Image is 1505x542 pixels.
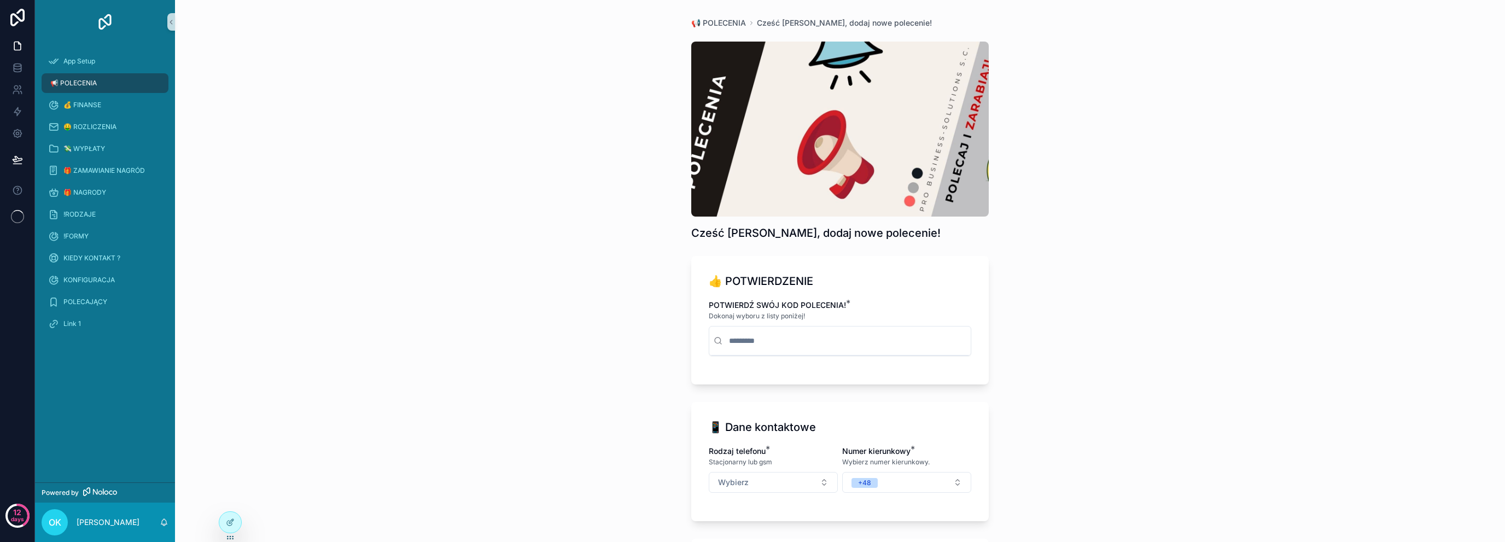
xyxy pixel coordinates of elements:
[63,210,96,219] span: !RODZAJE
[13,507,21,518] p: 12
[42,205,168,224] a: !RODZAJE
[709,458,772,467] span: Stacjonarny lub gsm
[63,57,95,66] span: App Setup
[42,73,168,93] a: 📢 POLECENIA
[691,225,941,241] h1: Cześć [PERSON_NAME], dodaj nowe polecenie!
[718,477,749,488] span: Wybierz
[63,166,145,175] span: 🎁 ZAMAWIANIE NAGRÓD
[63,319,81,328] span: Link 1
[42,488,79,497] span: Powered by
[709,273,813,289] h1: 👍 POTWIERDZENIE
[35,44,175,348] div: scrollable content
[63,298,107,306] span: POLECAJĄCY
[42,292,168,312] a: POLECAJĄCY
[63,254,120,263] span: KIEDY KONTAKT ?
[842,472,971,493] button: Select Button
[42,270,168,290] a: KONFIGURACJA
[63,144,105,153] span: 💸 WYPŁATY
[691,18,746,28] a: 📢 POLECENIA
[42,117,168,137] a: 🤑 ROZLICZENIA
[709,472,838,493] button: Select Button
[49,516,61,529] span: OK
[42,226,168,246] a: !FORMY
[709,300,846,310] span: POTWIERDŹ SWÓJ KOD POLECENIA!
[842,446,911,456] span: Numer kierunkowy
[35,482,175,503] a: Powered by
[63,188,106,197] span: 🎁 NAGRODY
[63,276,115,284] span: KONFIGURACJA
[50,79,97,88] span: 📢 POLECENIA
[63,232,89,241] span: !FORMY
[858,478,871,488] div: +48
[42,51,168,71] a: App Setup
[709,419,816,435] h1: 📱 Dane kontaktowe
[42,161,168,180] a: 🎁 ZAMAWIANIE NAGRÓD
[42,139,168,159] a: 💸 WYPŁATY
[63,123,116,131] span: 🤑 ROZLICZENIA
[709,312,805,320] span: Dokonaj wyboru z listy poniżej!
[42,248,168,268] a: KIEDY KONTAKT ?
[42,95,168,115] a: 💰 FINANSE
[757,18,932,28] a: Cześć [PERSON_NAME], dodaj nowe polecenie!
[842,458,930,467] span: Wybierz numer kierunkowy.
[709,446,766,456] span: Rodzaj telefonu
[42,183,168,202] a: 🎁 NAGRODY
[11,511,24,527] p: days
[96,13,114,31] img: App logo
[63,101,101,109] span: 💰 FINANSE
[77,517,139,528] p: [PERSON_NAME]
